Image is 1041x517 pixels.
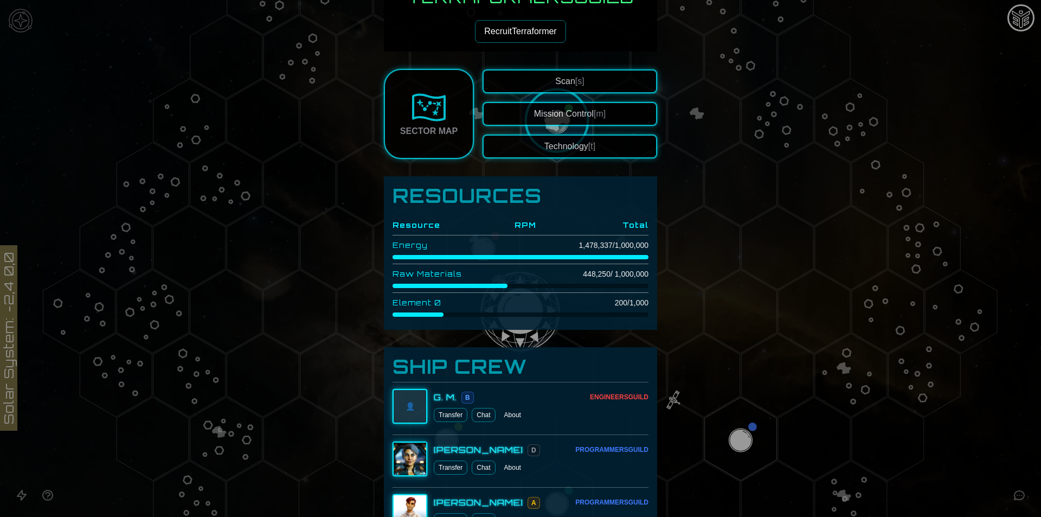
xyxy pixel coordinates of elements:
span: [t] [588,142,595,151]
button: Mission Control[m] [483,102,657,126]
td: 1,478,337 / 1,000,000 [536,235,648,256]
img: Sector [412,90,446,125]
th: RPM [495,215,537,235]
span: B [461,392,474,404]
td: 200 / 1,000 [536,293,648,313]
button: Technology[t] [483,135,657,158]
button: About [500,408,525,422]
span: 👤 [406,401,415,412]
div: [PERSON_NAME] [434,496,523,509]
button: Transfer [434,461,467,475]
a: Chat [472,461,495,475]
span: A [528,497,540,509]
span: Scan [555,76,584,86]
div: Programmers Guild [575,445,648,454]
button: RecruitTerraformer [475,20,566,43]
div: G. M. [434,391,457,404]
a: Chat [472,408,495,422]
th: Total [536,215,648,235]
button: About [500,461,525,475]
td: Raw Materials [393,264,495,284]
h3: Ship Crew [393,356,648,378]
div: Engineers Guild [590,393,648,401]
span: [m] [594,109,606,118]
div: Sector Map [400,125,458,138]
div: Programmers Guild [575,498,648,507]
span: [s] [575,76,584,86]
td: Energy [393,235,495,256]
td: 448,250 / 1,000,000 [536,264,648,284]
button: Transfer [434,408,467,422]
button: Scan[s] [483,69,657,93]
h1: Resources [393,185,648,207]
img: Elise Vargas [394,443,426,475]
div: [PERSON_NAME] [434,443,523,456]
th: Resource [393,215,495,235]
a: Sector Map [384,69,474,159]
td: Element 0 [393,293,495,313]
span: D [528,444,540,456]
